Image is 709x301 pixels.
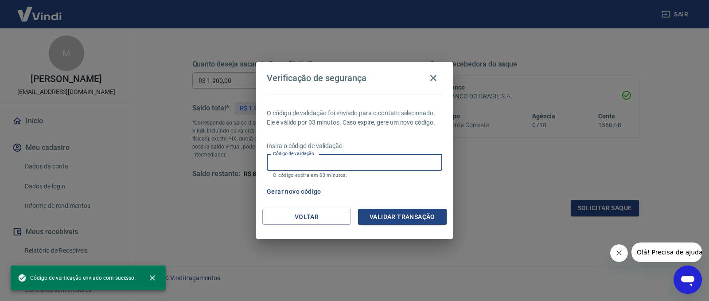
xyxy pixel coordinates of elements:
[273,172,436,178] p: O código expira em 03 minutos.
[358,209,447,225] button: Validar transação
[267,141,442,151] p: Insira o código de validação
[610,244,628,262] iframe: Fechar mensagem
[5,6,74,13] span: Olá! Precisa de ajuda?
[674,266,702,294] iframe: Botão para abrir a janela de mensagens
[18,274,136,282] span: Código de verificação enviado com sucesso.
[263,184,325,200] button: Gerar novo código
[273,150,314,157] label: Código de validação
[143,268,162,288] button: close
[631,242,702,262] iframe: Mensagem da empresa
[262,209,351,225] button: Voltar
[267,73,366,83] h4: Verificação de segurança
[267,109,442,127] p: O código de validação foi enviado para o contato selecionado. Ele é válido por 03 minutos. Caso e...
